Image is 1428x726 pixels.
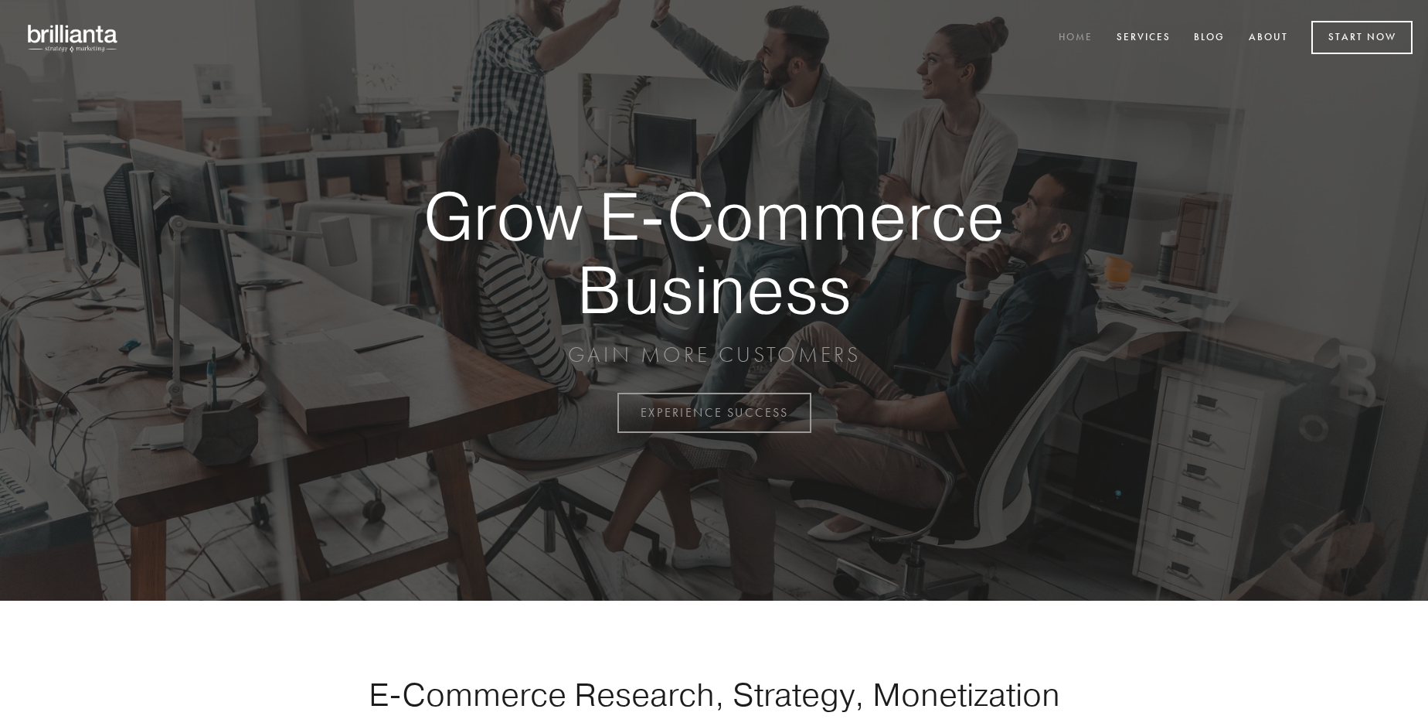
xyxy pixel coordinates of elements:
strong: Grow E-Commerce Business [369,179,1059,326]
a: Services [1107,26,1181,51]
img: brillianta - research, strategy, marketing [15,15,131,60]
a: Blog [1184,26,1235,51]
a: Start Now [1311,21,1413,54]
h1: E-Commerce Research, Strategy, Monetization [320,675,1108,714]
a: EXPERIENCE SUCCESS [617,393,811,433]
a: Home [1049,26,1103,51]
p: GAIN MORE CUSTOMERS [369,341,1059,369]
a: About [1239,26,1298,51]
